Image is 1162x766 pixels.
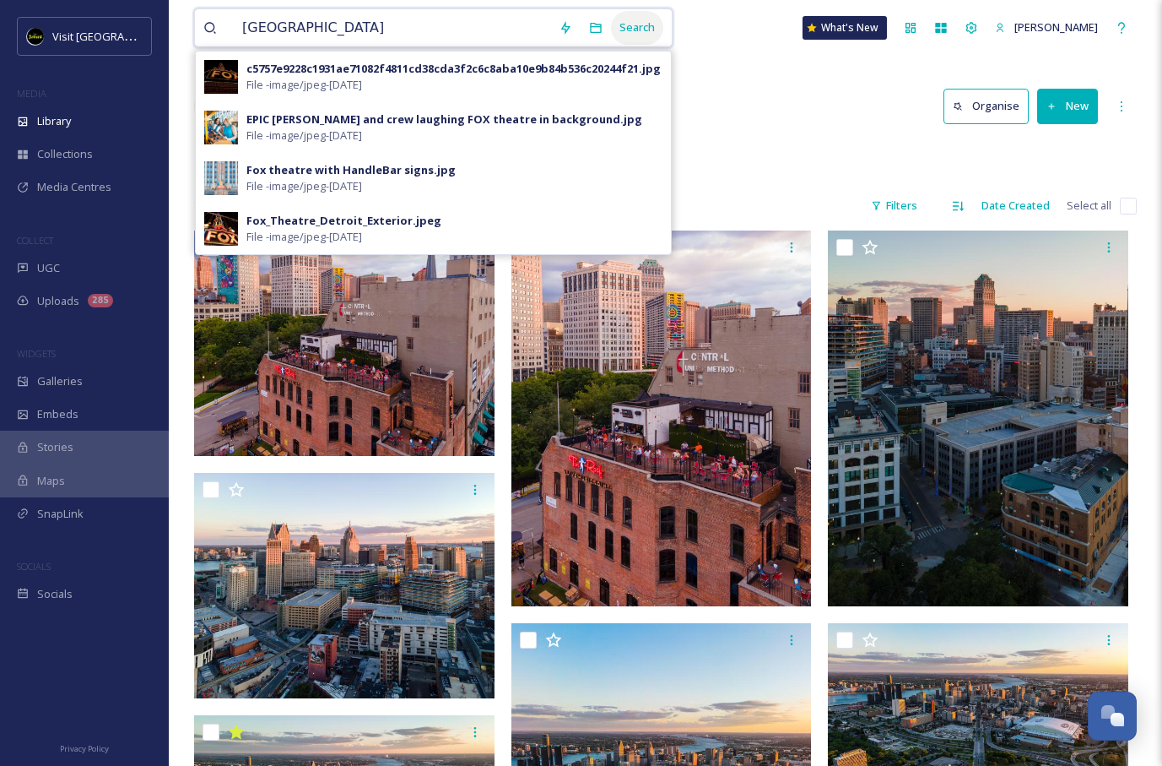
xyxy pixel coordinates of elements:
[803,16,887,40] a: What's New
[246,111,642,128] div: EPIC [PERSON_NAME] and crew laughing FOX theatre in background.jpg
[246,213,441,229] div: Fox_Theatre_Detroit_Exterior.jpeg
[246,229,362,245] span: File - image/jpeg - [DATE]
[246,178,362,194] span: File - image/jpeg - [DATE]
[17,560,51,573] span: SOCIALS
[194,473,495,698] img: 75f059f39185ffe0bacf387c3b9873d553197b6a2d3bf8597df0ec6821c7cd8f.jpg
[88,294,113,307] div: 285
[37,146,93,162] span: Collections
[204,111,238,144] img: EPIC%2520emily%2520and%2520crew%2520laughing%2520FOX%2520theatre%2520in%2520background.jpg
[37,373,83,389] span: Galleries
[204,212,238,246] img: ef156a30-1a63-4294-a30f-519a75e81881.jpg
[246,162,456,178] div: Fox theatre with HandleBar signs.jpg
[204,60,238,94] img: c5757e9228c1931ae71082f4811cd38cda3f2c6c8aba10e9b84b536c20244f21.jpg
[27,28,44,45] img: VISIT%20DETROIT%20LOGO%20-%20BLACK%20BACKGROUND.png
[17,87,46,100] span: MEDIA
[37,260,60,276] span: UGC
[60,737,109,758] a: Privacy Policy
[37,293,79,309] span: Uploads
[1037,89,1098,123] button: New
[246,77,362,93] span: File - image/jpeg - [DATE]
[862,189,926,222] div: Filters
[37,506,84,522] span: SnapLink
[17,347,56,360] span: WIDGETS
[511,231,812,606] img: 418d204863dc376863aed818dd440b7ad46f7310d2addaf9fcfd483b42c15937.jpg
[60,743,109,754] span: Privacy Policy
[234,9,550,46] input: Search your library
[611,11,663,44] div: Search
[1067,198,1111,214] span: Select all
[1014,19,1098,35] span: [PERSON_NAME]
[17,234,53,247] span: COLLECT
[52,28,183,44] span: Visit [GEOGRAPHIC_DATA]
[194,231,495,456] img: 2788c1428e30d75257e4efaf95c8c9dec6703651958c6314eefd6af2a998b910.jpg
[246,61,661,77] div: c5757e9228c1931ae71082f4811cd38cda3f2c6c8aba10e9b84b536c20244f21.jpg
[37,179,111,195] span: Media Centres
[37,586,73,602] span: Socials
[1088,692,1137,741] button: Open Chat
[37,406,78,422] span: Embeds
[246,128,362,144] span: File - image/jpeg - [DATE]
[828,231,1128,606] img: d5ab2dcd8a14499b6af6e23f8173118875f7dca0a5b3016635620148e871fc53.jpg
[37,113,71,129] span: Library
[204,161,238,195] img: Fox%2520theatre%2520with%2520HandleBar%2520signs.jpg
[37,473,65,489] span: Maps
[973,189,1058,222] div: Date Created
[986,11,1106,44] a: [PERSON_NAME]
[194,198,228,214] span: 70 file s
[943,89,1037,123] a: Organise
[37,439,73,455] span: Stories
[943,89,1029,123] button: Organise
